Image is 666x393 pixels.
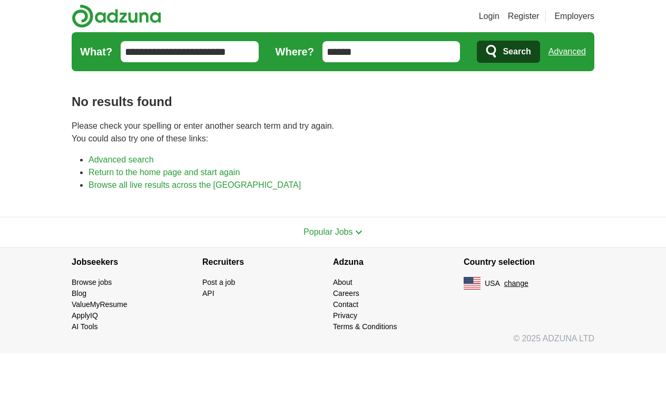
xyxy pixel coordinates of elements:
div: © 2025 ADZUNA LTD [63,332,603,353]
button: Search [477,41,540,63]
a: Browse jobs [72,278,112,286]
a: Post a job [202,278,235,286]
button: change [504,278,528,289]
h1: No results found [72,92,594,111]
a: Terms & Conditions [333,322,397,331]
a: ApplyIQ [72,311,98,320]
a: ValueMyResume [72,300,128,309]
a: Login [479,10,500,23]
img: Adzuna logo [72,4,161,28]
p: Please check your spelling or enter another search term and try again. You could also try one of ... [72,120,594,145]
span: USA [485,278,500,289]
a: Register [508,10,540,23]
a: Employers [554,10,594,23]
a: Contact [333,300,358,309]
a: Privacy [333,311,357,320]
a: About [333,278,352,286]
a: Blog [72,289,86,298]
a: Advanced [549,41,586,62]
label: What? [80,44,112,60]
a: Careers [333,289,359,298]
a: Return to the home page and start again [89,168,240,177]
label: Where? [276,44,314,60]
a: Advanced search [89,155,154,164]
span: Search [503,41,531,62]
a: API [202,289,214,298]
img: US flag [464,277,481,290]
a: Browse all live results across the [GEOGRAPHIC_DATA] [89,180,301,189]
a: AI Tools [72,322,98,331]
h4: Country selection [464,247,594,277]
img: toggle icon [355,230,363,235]
span: Popular Jobs [303,227,352,236]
